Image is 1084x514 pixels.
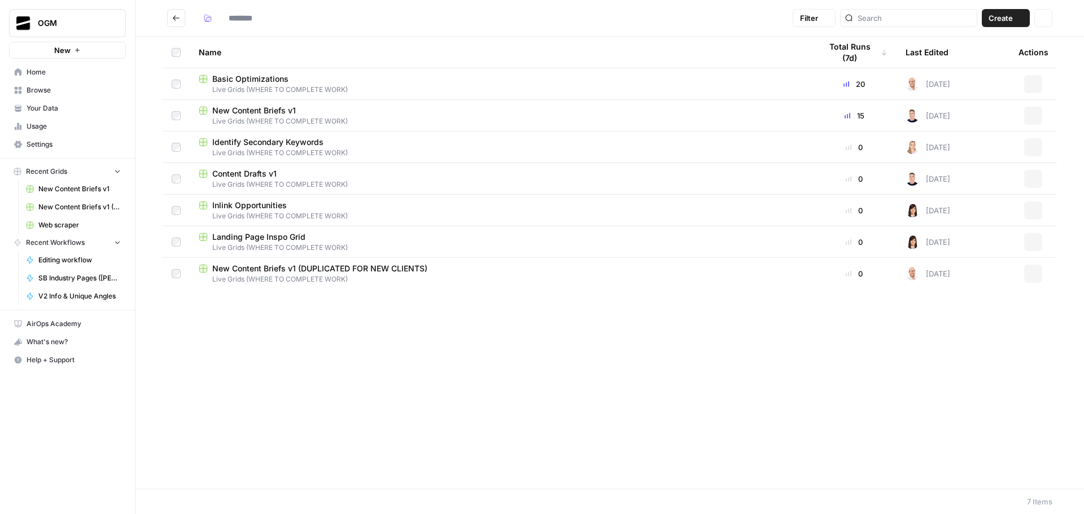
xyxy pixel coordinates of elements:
[9,117,126,135] a: Usage
[27,121,121,131] span: Usage
[906,37,948,68] div: Last Edited
[906,77,950,91] div: [DATE]
[54,45,71,56] span: New
[199,137,803,158] a: Identify Secondary KeywordsLive Grids (WHERE TO COMPLETE WORK)
[906,204,919,217] img: jp8kszkhuej7s1u2b4qg7jtqk2xf
[199,85,803,95] span: Live Grids (WHERE TO COMPLETE WORK)
[906,77,919,91] img: 188iwuyvzfh3ydj1fgy9ywkpn8q3
[199,37,803,68] div: Name
[21,180,126,198] a: New Content Briefs v1
[21,251,126,269] a: Editing workflow
[821,173,888,184] div: 0
[27,139,121,150] span: Settings
[10,333,125,350] div: What's new?
[199,116,803,126] span: Live Grids (WHERE TO COMPLETE WORK)
[27,103,121,113] span: Your Data
[906,172,919,186] img: kzka4djjulup9f2j0y3tq81fdk6a
[9,99,126,117] a: Your Data
[26,166,67,177] span: Recent Grids
[212,168,277,179] span: Content Drafts v1
[212,105,296,116] span: New Content Briefs v1
[199,274,803,284] span: Live Grids (WHERE TO COMPLETE WORK)
[821,236,888,248] div: 0
[821,268,888,279] div: 0
[199,105,803,126] a: New Content Briefs v1Live Grids (WHERE TO COMPLETE WORK)
[1019,37,1048,68] div: Actions
[21,287,126,305] a: V2 Info & Unique Angles
[38,255,121,265] span: Editing workflow
[800,12,818,24] span: Filter
[199,200,803,221] a: Inlink OpportunitiesLive Grids (WHERE TO COMPLETE WORK)
[199,179,803,190] span: Live Grids (WHERE TO COMPLETE WORK)
[21,198,126,216] a: New Content Briefs v1 (DUPLICATED FOR NEW CLIENTS)
[212,263,427,274] span: New Content Briefs v1 (DUPLICATED FOR NEW CLIENTS)
[9,42,126,59] button: New
[199,231,803,253] a: Landing Page Inspo GridLive Grids (WHERE TO COMPLETE WORK)
[9,63,126,81] a: Home
[212,200,287,211] span: Inlink Opportunities
[212,137,324,148] span: Identify Secondary Keywords
[38,273,121,283] span: SB Industry Pages ([PERSON_NAME] v3)
[821,205,888,216] div: 0
[13,13,33,33] img: OGM Logo
[9,351,126,369] button: Help + Support
[38,220,121,230] span: Web scraper
[906,267,950,280] div: [DATE]
[821,78,888,90] div: 20
[9,234,126,251] button: Recent Workflows
[906,140,950,154] div: [DATE]
[906,109,919,122] img: kzka4djjulup9f2j0y3tq81fdk6a
[9,163,126,180] button: Recent Grids
[38,202,121,212] span: New Content Briefs v1 (DUPLICATED FOR NEW CLIENTS)
[199,211,803,221] span: Live Grids (WHERE TO COMPLETE WORK)
[27,67,121,77] span: Home
[9,81,126,99] a: Browse
[167,9,185,27] button: Go back
[199,168,803,190] a: Content Drafts v1Live Grids (WHERE TO COMPLETE WORK)
[906,204,950,217] div: [DATE]
[906,235,919,249] img: jp8kszkhuej7s1u2b4qg7jtqk2xf
[821,37,888,68] div: Total Runs (7d)
[27,319,121,329] span: AirOps Academy
[9,135,126,153] a: Settings
[26,238,85,248] span: Recent Workflows
[212,231,305,243] span: Landing Page Inspo Grid
[199,243,803,253] span: Live Grids (WHERE TO COMPLETE WORK)
[821,142,888,153] div: 0
[27,355,121,365] span: Help + Support
[1027,496,1052,507] div: 7 Items
[38,184,121,194] span: New Content Briefs v1
[38,17,106,29] span: OGM
[21,216,126,234] a: Web scraper
[38,291,121,301] span: V2 Info & Unique Angles
[982,9,1030,27] button: Create
[906,140,919,154] img: wewu8ukn9mv8ud6xwhkaea9uhsr0
[906,172,950,186] div: [DATE]
[906,267,919,280] img: 188iwuyvzfh3ydj1fgy9ywkpn8q3
[9,333,126,351] button: What's new?
[199,263,803,284] a: New Content Briefs v1 (DUPLICATED FOR NEW CLIENTS)Live Grids (WHERE TO COMPLETE WORK)
[821,110,888,121] div: 15
[9,315,126,333] a: AirOps Academy
[793,9,836,27] button: Filter
[199,73,803,95] a: Basic OptimizationsLive Grids (WHERE TO COMPLETE WORK)
[906,109,950,122] div: [DATE]
[989,12,1013,24] span: Create
[9,9,126,37] button: Workspace: OGM
[21,269,126,287] a: SB Industry Pages ([PERSON_NAME] v3)
[858,12,972,24] input: Search
[27,85,121,95] span: Browse
[199,148,803,158] span: Live Grids (WHERE TO COMPLETE WORK)
[906,235,950,249] div: [DATE]
[212,73,289,85] span: Basic Optimizations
